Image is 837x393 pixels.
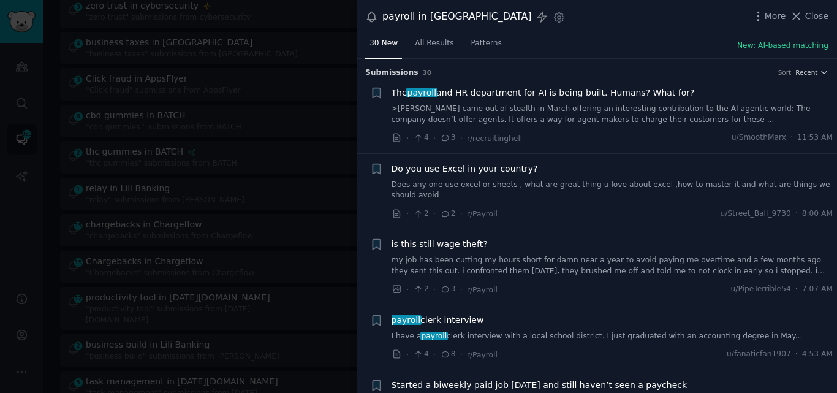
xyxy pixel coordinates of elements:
span: · [795,349,798,360]
a: >[PERSON_NAME] came out of stealth in March offering an interesting contribution to the AI agenti... [392,104,833,125]
button: More [752,10,786,23]
span: · [406,132,409,145]
span: More [765,10,786,23]
span: 4 [413,349,428,360]
a: Do you use Excel in your country? [392,162,538,175]
span: clerk interview [392,314,484,327]
span: r/Payroll [467,286,498,294]
span: 3 [440,284,455,295]
span: Submission s [365,67,418,78]
span: · [433,132,436,145]
div: payroll in [GEOGRAPHIC_DATA] [382,9,531,25]
span: · [406,207,409,220]
span: · [433,348,436,361]
span: · [795,208,798,219]
a: Patterns [467,34,506,59]
span: 8 [440,349,455,360]
span: u/PipeTerrible54 [731,284,791,295]
span: r/recruitinghell [467,134,522,143]
span: 7:07 AM [802,284,833,295]
a: is this still wage theft? [392,238,488,251]
span: 2 [413,284,428,295]
a: 30 New [365,34,402,59]
button: New: AI-based matching [737,40,828,52]
a: Started a biweekly paid job [DATE] and still haven’t seen a paycheck [392,379,687,392]
span: payroll [406,88,437,97]
span: · [790,132,793,143]
span: payroll [390,315,422,325]
span: u/fanaticfan1907 [727,349,791,360]
span: 30 [423,69,432,76]
span: u/Street_Ball_9730 [720,208,790,219]
span: 4:53 AM [802,349,833,360]
span: Patterns [471,38,502,49]
span: r/Payroll [467,351,498,359]
a: Thepayrolland HR department for AI is being built. Humans? What for? [392,86,695,99]
span: 3 [440,132,455,143]
span: · [460,132,463,145]
span: · [795,284,798,295]
span: Recent [795,68,817,77]
span: · [460,283,463,296]
a: my job has been cutting my hours short for damn near a year to avoid paying me overtime and a few... [392,255,833,277]
a: All Results [411,34,458,59]
span: 2 [440,208,455,219]
span: · [460,207,463,220]
span: 11:53 AM [797,132,833,143]
a: payrollclerk interview [392,314,484,327]
span: 8:00 AM [802,208,833,219]
span: Close [805,10,828,23]
span: · [460,348,463,361]
a: Does any one use excel or sheets , what are great thing u love about excel ,how to master it and ... [392,180,833,201]
a: I have apayrollclerk interview with a local school district. I just graduated with an accounting ... [392,331,833,342]
span: · [433,283,436,296]
span: 4 [413,132,428,143]
button: Close [790,10,828,23]
span: The and HR department for AI is being built. Humans? What for? [392,86,695,99]
span: · [406,348,409,361]
span: payroll [420,332,448,340]
span: All Results [415,38,453,49]
span: u/SmoothMarx [732,132,786,143]
span: 2 [413,208,428,219]
div: Sort [778,68,792,77]
span: 30 New [369,38,398,49]
span: · [433,207,436,220]
button: Recent [795,68,828,77]
span: · [406,283,409,296]
span: r/Payroll [467,210,498,218]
